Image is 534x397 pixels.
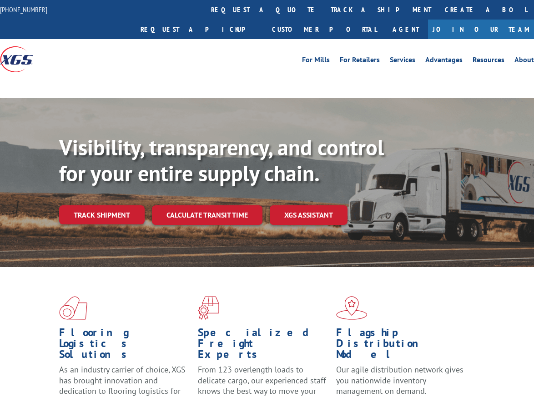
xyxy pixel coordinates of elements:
[152,205,262,225] a: Calculate transit time
[134,20,265,39] a: Request a pickup
[336,327,468,364] h1: Flagship Distribution Model
[59,296,87,320] img: xgs-icon-total-supply-chain-intelligence-red
[340,56,380,66] a: For Retailers
[198,296,219,320] img: xgs-icon-focused-on-flooring-red
[336,364,463,397] span: Our agile distribution network gives you nationwide inventory management on demand.
[302,56,330,66] a: For Mills
[59,205,145,224] a: Track shipment
[428,20,534,39] a: Join Our Team
[473,56,504,66] a: Resources
[425,56,463,66] a: Advantages
[270,205,348,225] a: XGS ASSISTANT
[514,56,534,66] a: About
[390,56,415,66] a: Services
[383,20,428,39] a: Agent
[265,20,383,39] a: Customer Portal
[59,327,191,364] h1: Flooring Logistics Solutions
[59,133,384,188] b: Visibility, transparency, and control for your entire supply chain.
[198,327,330,364] h1: Specialized Freight Experts
[336,296,368,320] img: xgs-icon-flagship-distribution-model-red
